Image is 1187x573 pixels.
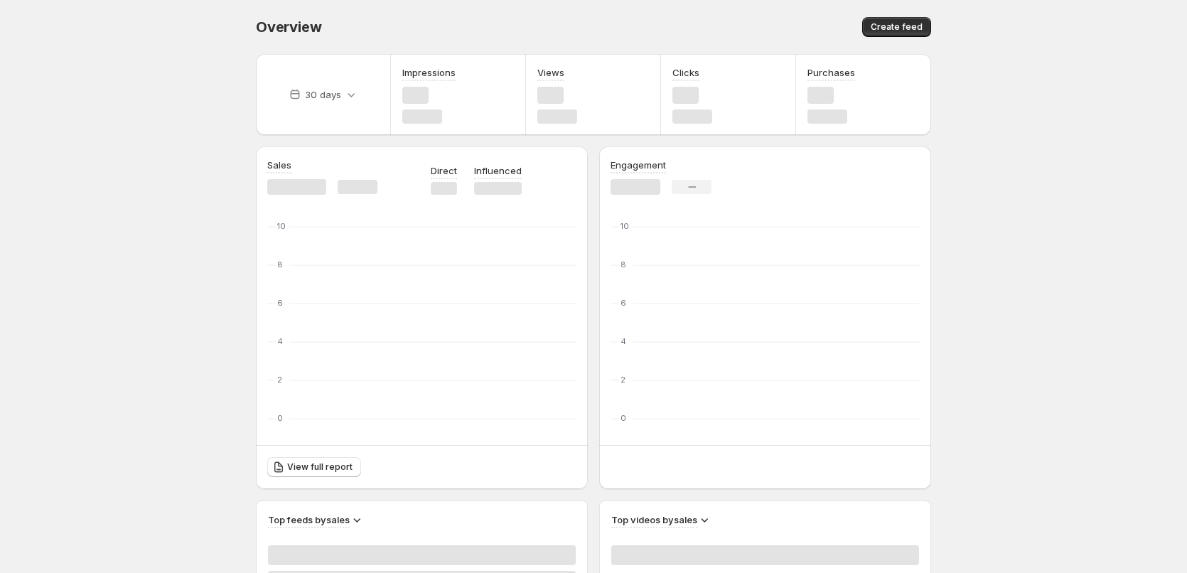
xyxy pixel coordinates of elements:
[871,21,923,33] span: Create feed
[277,336,283,346] text: 4
[807,65,855,80] h3: Purchases
[268,513,350,527] h3: Top feeds by sales
[621,298,626,308] text: 6
[277,221,286,231] text: 10
[611,158,666,172] h3: Engagement
[537,65,564,80] h3: Views
[256,18,321,36] span: Overview
[267,457,361,477] a: View full report
[267,158,291,172] h3: Sales
[402,65,456,80] h3: Impressions
[277,259,283,269] text: 8
[287,461,353,473] span: View full report
[305,87,341,102] p: 30 days
[621,221,629,231] text: 10
[621,413,626,423] text: 0
[611,513,697,527] h3: Top videos by sales
[474,164,522,178] p: Influenced
[431,164,457,178] p: Direct
[277,298,283,308] text: 6
[621,336,626,346] text: 4
[862,17,931,37] button: Create feed
[277,413,283,423] text: 0
[621,259,626,269] text: 8
[672,65,699,80] h3: Clicks
[621,375,625,385] text: 2
[277,375,282,385] text: 2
